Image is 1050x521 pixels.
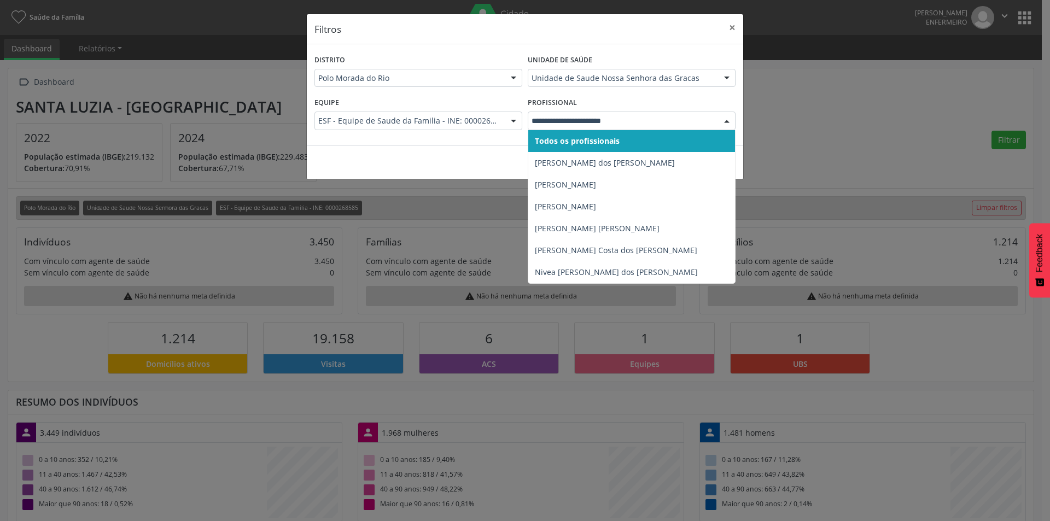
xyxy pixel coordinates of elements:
[314,22,341,36] h5: Filtros
[528,95,577,112] label: Profissional
[318,115,500,126] span: ESF - Equipe de Saude da Familia - INE: 0000268585
[535,245,697,255] span: [PERSON_NAME] Costa dos [PERSON_NAME]
[1035,234,1045,272] span: Feedback
[535,136,620,146] span: Todos os profissionais
[535,267,698,277] span: Nivea [PERSON_NAME] dos [PERSON_NAME]
[535,179,596,190] span: [PERSON_NAME]
[535,223,660,233] span: [PERSON_NAME] [PERSON_NAME]
[318,73,500,84] span: Polo Morada do Rio
[1029,223,1050,297] button: Feedback - Mostrar pesquisa
[528,52,592,69] label: Unidade de saúde
[535,157,675,168] span: [PERSON_NAME] dos [PERSON_NAME]
[535,201,596,212] span: [PERSON_NAME]
[532,73,713,84] span: Unidade de Saude Nossa Senhora das Gracas
[314,95,339,112] label: Equipe
[721,14,743,41] button: Close
[314,52,345,69] label: Distrito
